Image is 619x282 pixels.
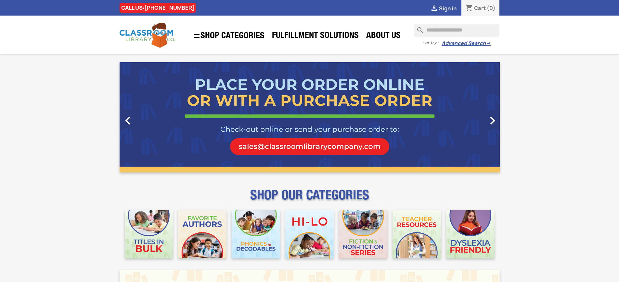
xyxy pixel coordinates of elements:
i: search [414,24,421,31]
i:  [484,112,501,129]
img: Classroom Library Company [120,23,175,48]
i:  [120,112,136,129]
img: CLC_Phonics_And_Decodables_Mobile.jpg [232,210,280,258]
a: Fulfillment Solutions [269,30,362,43]
input: Search [414,24,499,37]
span: - or try - [422,40,442,46]
img: CLC_HiLo_Mobile.jpg [285,210,334,258]
a: SHOP CATEGORIES [189,29,268,43]
img: CLC_Bulk_Mobile.jpg [125,210,173,258]
ul: Carousel container [120,62,500,172]
span: Cart [474,5,486,12]
img: CLC_Dyslexia_Mobile.jpg [446,210,495,258]
img: CLC_Favorite_Authors_Mobile.jpg [178,210,226,258]
a: Previous [120,62,177,172]
a: About Us [363,30,404,43]
a: Advanced Search→ [442,40,491,47]
i:  [430,5,438,13]
img: CLC_Teacher_Resources_Mobile.jpg [393,210,441,258]
span: Sign in [439,5,457,12]
span: → [486,40,491,47]
i:  [193,32,200,40]
img: CLC_Fiction_Nonfiction_Mobile.jpg [339,210,387,258]
a: Next [443,62,500,172]
a: [PHONE_NUMBER] [145,4,194,11]
i: shopping_cart [465,5,473,12]
p: SHOP OUR CATEGORIES [120,193,500,205]
a:  Sign in [430,5,457,12]
div: CALL US: [120,3,196,13]
span: (0) [487,5,496,12]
